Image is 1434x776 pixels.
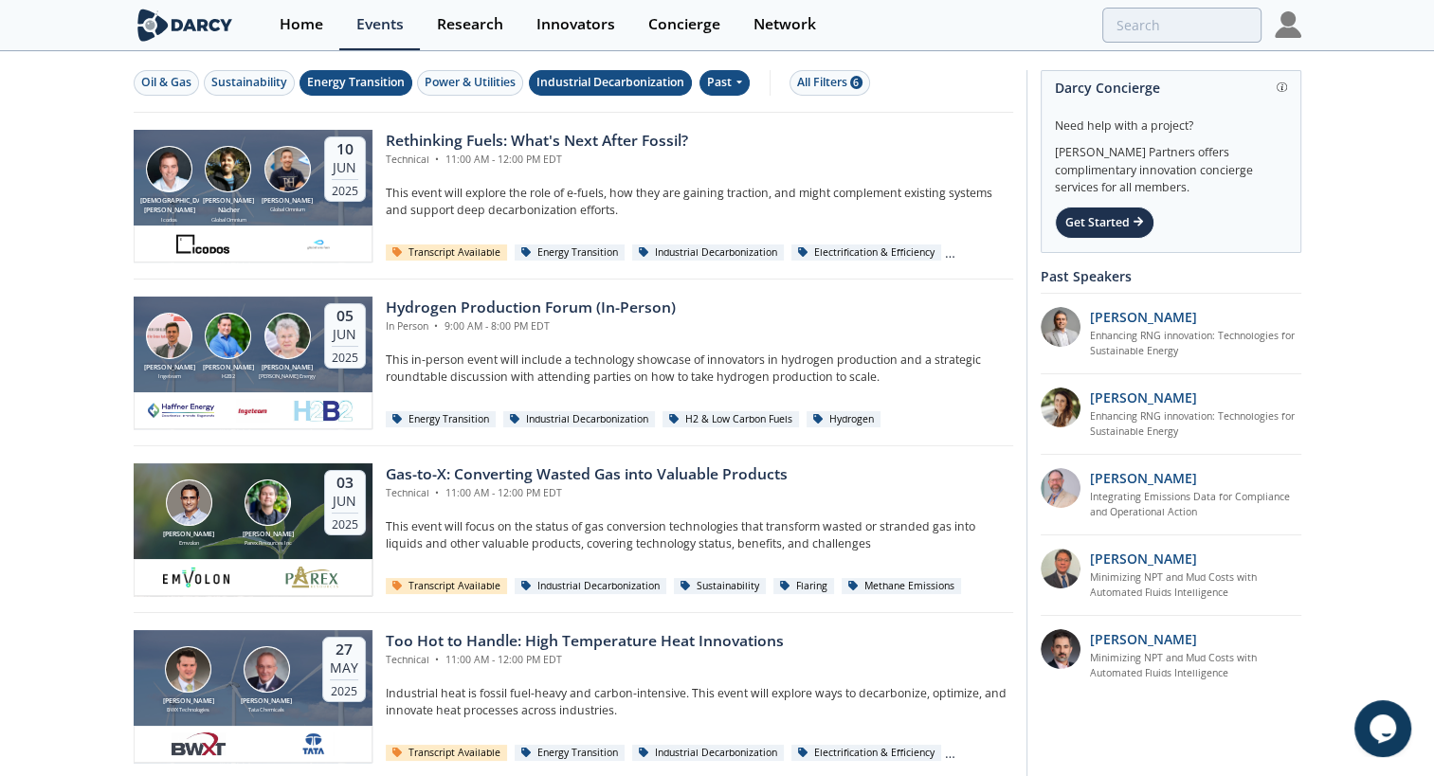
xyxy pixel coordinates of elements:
div: Emvolon [159,539,218,547]
img: ed2b4adb-f152-4947-b39b-7b15fa9ececc [1041,468,1080,508]
div: 10 [332,140,358,159]
div: Technical 11:00 AM - 12:00 PM EDT [386,486,788,501]
div: Energy Transition [386,411,497,428]
div: Hydrogen Production Forum (In-Person) [386,297,676,319]
button: Energy Transition [300,70,412,96]
p: [PERSON_NAME] [1090,629,1197,649]
img: Francisco Javier Sánchez Primo [146,313,192,359]
img: Erik Nygaard [165,646,211,693]
div: [PERSON_NAME] [258,363,317,373]
div: 2025 [330,679,358,698]
span: • [431,319,442,333]
p: [PERSON_NAME] [1090,468,1197,488]
img: Rubén Hervás Martínez [264,146,311,192]
img: 1642110306268-download%20%281%29.png [281,566,342,588]
div: Transcript Available [386,745,508,762]
img: f391ab45-d698-4384-b787-576124f63af6 [1041,549,1080,588]
div: Energy Transition [515,244,626,262]
img: Emmanuel Kasseris [166,479,212,526]
p: [PERSON_NAME] [1090,549,1197,568]
div: Sustainability [674,578,767,595]
div: Technical 11:00 AM - 12:00 PM EDT [386,153,688,168]
div: Gas-to-X: Converting Wasted Gas into Valuable Products [386,463,788,486]
img: 87ca1092-bcd8-4a99-9c3a-4ff482c1e025 [235,399,269,422]
button: Industrial Decarbonization [529,70,692,96]
div: [DEMOGRAPHIC_DATA][PERSON_NAME] [140,196,199,216]
div: 2025 [332,179,358,198]
div: Research [437,17,503,32]
img: a36b7312-a68c-433c-af4c-423f51b7b01c [148,399,214,422]
div: Past Speakers [1041,260,1301,293]
img: 1643745785856-bwxt%20logo.jfif [171,732,227,755]
p: This event will explore the role of e-fuels, how they are gaining traction, and might complement ... [386,185,1013,220]
button: Sustainability [204,70,295,96]
span: • [432,153,443,166]
img: Jacobo Ortiz Avila [245,479,291,526]
div: Industrial Decarbonization [515,578,667,595]
img: Christian Wünsch [146,146,192,192]
div: [PERSON_NAME] Partners offers complimentary innovation concierge services for all members. [1055,135,1287,197]
div: Industrial Decarbonization [503,411,656,428]
div: Methane Emissions [842,578,962,595]
div: 03 [332,474,358,493]
div: Oil & Gas [141,74,191,91]
div: [PERSON_NAME] [159,530,218,540]
div: Jun [332,326,358,343]
img: 3cee28eb-1548-43c7-b74f-3db04cb5f39b [307,232,331,255]
div: Parex Resources Inc [238,539,297,547]
div: 2025 [332,513,358,532]
div: Energy Transition [307,74,405,91]
div: 05 [332,307,358,326]
div: [PERSON_NAME] Energy [258,372,317,380]
div: [PERSON_NAME] [238,530,297,540]
button: All Filters 6 [790,70,870,96]
div: Power & Utilities [425,74,516,91]
img: Feliu Sempere Nàcher [205,146,251,192]
div: Past [699,70,750,96]
div: BWX Technologies [159,706,218,713]
div: Technical 11:00 AM - 12:00 PM EDT [386,653,784,668]
div: Global Omnium [258,206,317,213]
img: 1636579499357-logo-h2b2%5B1%5D.jpg [291,399,357,422]
a: Minimizing NPT and Mud Costs with Automated Fluids Intelligence [1090,570,1301,601]
p: Industrial heat is fossil fuel-heavy and carbon-intensive. This event will explore ways to decarb... [386,685,1013,720]
div: Tata Chemicals [237,706,296,713]
img: Nathalie Ionesco [264,313,311,359]
div: Jun [332,493,358,510]
div: Sustainability [211,74,287,91]
a: Enhancing RNG innovation: Technologies for Sustainable Energy [1090,409,1301,440]
div: 27 [330,641,358,659]
div: Energy Transition [515,745,626,762]
div: H2 & Low Carbon Fuels [663,411,800,428]
button: Oil & Gas [134,70,199,96]
a: Francisco Javier Sánchez Primo [PERSON_NAME] Ingeteam Pedro Pajares [PERSON_NAME] H2B2 Nathalie I... [134,297,1013,429]
img: 1fdb2308-3d70-46db-bc64-f6eabefcce4d [1041,307,1080,347]
div: [PERSON_NAME] [140,363,199,373]
div: 2025 [332,346,358,365]
p: This event will focus on the status of gas conversion technologies that transform wasted or stran... [386,518,1013,553]
a: Erik Nygaard [PERSON_NAME] BWX Technologies Jon Conrad [PERSON_NAME] Tata Chemicals 27 May 2025 T... [134,630,1013,763]
div: Flaring [773,578,835,595]
span: • [432,653,443,666]
div: Industrial Decarbonization [632,745,785,762]
div: Innovators [536,17,615,32]
img: Jon Conrad [244,646,290,693]
div: All Filters [797,74,862,91]
div: Industrial Decarbonization [632,244,785,262]
div: [PERSON_NAME] [159,696,218,707]
div: [PERSON_NAME] [199,363,258,373]
div: [PERSON_NAME] Nàcher [199,196,258,216]
img: 1668434040545-Emvolon_finalLogo%5B1%5D.png [163,566,229,588]
div: Events [356,17,404,32]
div: Ingeteam [140,372,199,380]
span: 6 [850,76,862,89]
p: [PERSON_NAME] [1090,388,1197,407]
a: Minimizing NPT and Mud Costs with Automated Fluids Intelligence [1090,651,1301,681]
div: Electrification & Efficiency [791,745,942,762]
div: Concierge [648,17,720,32]
div: Transcript Available [386,578,508,595]
img: 63629522-c047-4eeb-9b06-6d35eadfb64d [175,232,231,255]
img: information.svg [1277,82,1287,93]
img: 737ad19b-6c50-4cdf-92c7-29f5966a019e [1041,388,1080,427]
div: Global Omnium [199,216,258,224]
